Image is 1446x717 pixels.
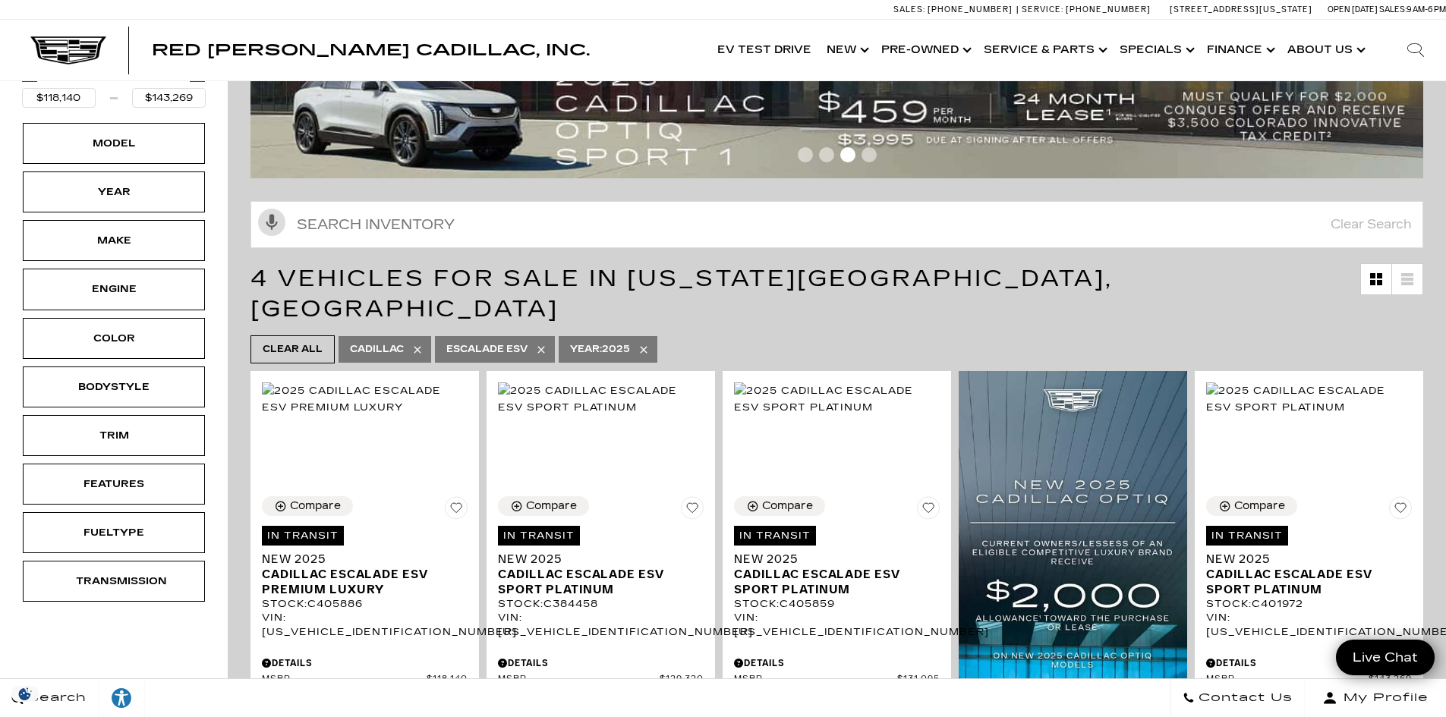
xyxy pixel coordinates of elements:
span: My Profile [1337,687,1429,709]
div: Explore your accessibility options [99,687,144,709]
a: Service: [PHONE_NUMBER] [1016,5,1155,14]
span: Clear All [263,340,323,359]
span: Cadillac Escalade ESV Sport Platinum [734,567,928,597]
a: Pre-Owned [874,20,976,80]
div: Color [76,330,152,347]
div: Engine [76,281,152,297]
a: Sales: [PHONE_NUMBER] [893,5,1016,14]
a: Live Chat [1336,640,1435,675]
span: 9 AM-6 PM [1407,5,1446,14]
span: Go to slide 4 [862,147,877,162]
a: MSRP $131,095 [734,674,940,685]
a: Grid View [1361,264,1391,294]
img: 2025 Cadillac Escalade ESV Sport Platinum [1206,382,1412,416]
span: Open [DATE] [1328,5,1378,14]
div: Stock : C384458 [498,597,704,611]
a: About Us [1280,20,1370,80]
div: VIN: [US_VEHICLE_IDENTIFICATION_NUMBER] [734,611,940,638]
span: $131,095 [897,674,940,685]
img: Cadillac Dark Logo with Cadillac White Text [30,36,106,64]
span: Go to slide 1 [798,147,813,162]
span: MSRP [734,674,897,685]
div: Fueltype [76,524,152,541]
div: Pricing Details - New 2025 Cadillac Escalade ESV Sport Platinum [1206,656,1412,670]
span: [PHONE_NUMBER] [1066,5,1151,14]
a: In TransitNew 2025Cadillac Escalade ESV Sport Platinum [1206,525,1412,597]
span: Red [PERSON_NAME] Cadillac, Inc. [152,41,590,59]
span: $118,140 [427,674,468,685]
span: Sales: [1379,5,1407,14]
span: New 2025 [1206,552,1400,567]
div: Stock : C401972 [1206,597,1412,611]
a: MSRP $129,320 [498,674,704,685]
button: Compare Vehicle [1206,496,1297,516]
div: Make [76,232,152,249]
a: Red [PERSON_NAME] Cadillac, Inc. [152,42,590,58]
div: Bodystyle [76,379,152,395]
a: [STREET_ADDRESS][US_STATE] [1170,5,1312,14]
button: Compare Vehicle [262,496,353,516]
div: TrimTrim [23,415,205,456]
div: YearYear [23,171,205,212]
a: In TransitNew 2025Cadillac Escalade ESV Sport Platinum [498,525,704,597]
span: Cadillac Escalade ESV Sport Platinum [498,567,692,597]
img: 2025 Cadillac Escalade ESV Premium Luxury [262,382,468,416]
a: In TransitNew 2025Cadillac Escalade ESV Premium Luxury [262,525,468,597]
span: Cadillac Escalade ESV Sport Platinum [1206,567,1400,597]
span: Service: [1022,5,1063,14]
span: Go to slide 3 [840,147,855,162]
span: 4 Vehicles for Sale in [US_STATE][GEOGRAPHIC_DATA], [GEOGRAPHIC_DATA] [250,265,1113,322]
div: Model [76,135,152,152]
span: Cadillac [350,340,404,359]
div: BodystyleBodystyle [23,366,205,407]
div: VIN: [US_VEHICLE_IDENTIFICATION_NUMBER] [262,611,468,638]
div: FeaturesFeatures [23,464,205,505]
a: Service & Parts [976,20,1112,80]
span: [PHONE_NUMBER] [928,5,1013,14]
span: Year : [570,344,602,354]
a: New [819,20,874,80]
span: New 2025 [262,552,456,567]
div: TransmissionTransmission [23,561,205,602]
a: Explore your accessibility options [99,679,145,717]
span: In Transit [1206,526,1288,546]
div: Stock : C405859 [734,597,940,611]
span: Escalade ESV [446,340,528,359]
span: $129,320 [660,674,704,685]
a: Specials [1112,20,1199,80]
span: Cadillac Escalade ESV Premium Luxury [262,567,456,597]
div: Pricing Details - New 2025 Cadillac Escalade ESV Sport Platinum [498,656,704,670]
span: In Transit [262,526,344,546]
a: In TransitNew 2025Cadillac Escalade ESV Sport Platinum [734,525,940,597]
img: Opt-Out Icon [8,686,43,702]
span: MSRP [1206,674,1369,685]
span: Live Chat [1345,649,1426,666]
div: Transmission [76,573,152,590]
button: Save Vehicle [917,496,940,525]
div: Search [1385,20,1446,80]
div: Pricing Details - New 2025 Cadillac Escalade ESV Sport Platinum [734,656,940,670]
div: Compare [526,499,577,513]
div: Features [76,476,152,492]
span: 2025 [570,340,630,359]
span: In Transit [498,526,580,546]
div: VIN: [US_VEHICLE_IDENTIFICATION_NUMBER] [498,611,704,638]
span: Sales: [893,5,925,14]
button: Save Vehicle [1389,496,1412,525]
img: 2025 Cadillac Escalade ESV Sport Platinum [734,382,940,416]
a: MSRP $143,269 [1206,674,1412,685]
span: Contact Us [1195,687,1293,709]
span: Search [24,687,87,709]
div: Stock : C405886 [262,597,468,611]
span: MSRP [262,674,427,685]
span: New 2025 [734,552,928,567]
a: Finance [1199,20,1280,80]
button: Compare Vehicle [734,496,825,516]
input: Maximum [132,88,206,108]
input: Search Inventory [250,201,1423,248]
span: In Transit [734,526,816,546]
section: Click to Open Cookie Consent Modal [8,686,43,702]
div: VIN: [US_VEHICLE_IDENTIFICATION_NUMBER] [1206,611,1412,638]
a: EV Test Drive [710,20,819,80]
